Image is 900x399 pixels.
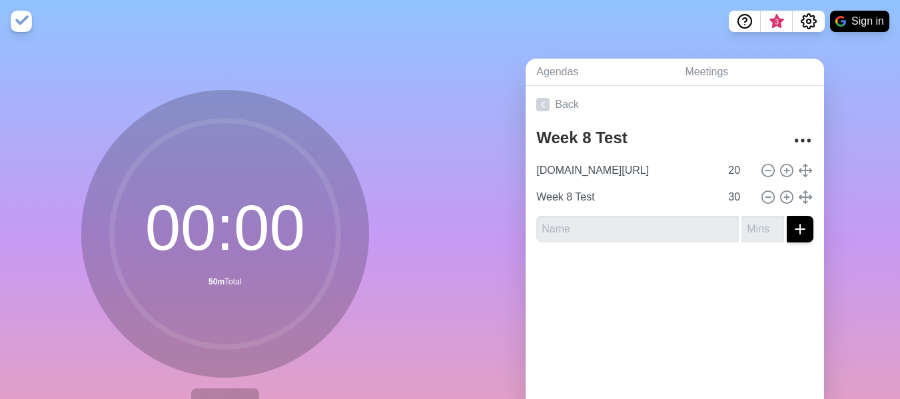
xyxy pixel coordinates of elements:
input: Name [531,157,720,184]
input: Name [531,184,720,210]
img: timeblocks logo [11,11,32,32]
input: Name [536,216,739,242]
button: Help [729,11,761,32]
input: Mins [723,157,755,184]
button: Sign in [830,11,889,32]
a: Back [526,86,824,123]
img: google logo [835,16,846,27]
input: Mins [723,184,755,210]
a: Meetings [674,59,824,86]
button: More [789,127,816,154]
a: Agendas [526,59,674,86]
input: Mins [741,216,784,242]
span: 3 [771,17,782,27]
button: Settings [793,11,825,32]
button: What’s new [761,11,793,32]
